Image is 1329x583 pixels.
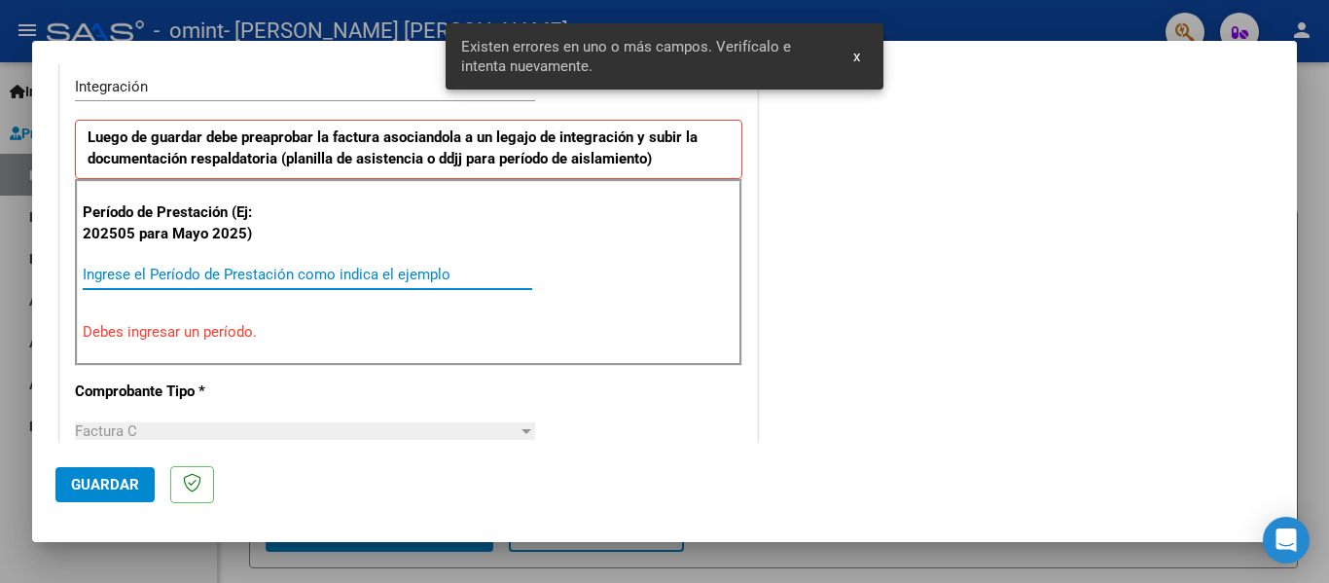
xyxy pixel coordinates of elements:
[83,321,735,344] p: Debes ingresar un período.
[75,78,148,95] span: Integración
[1263,517,1310,564] div: Open Intercom Messenger
[71,476,139,493] span: Guardar
[88,128,698,168] strong: Luego de guardar debe preaprobar la factura asociandola a un legajo de integración y subir la doc...
[55,467,155,502] button: Guardar
[75,381,275,403] p: Comprobante Tipo *
[83,201,278,245] p: Período de Prestación (Ej: 202505 para Mayo 2025)
[461,37,831,76] span: Existen errores en uno o más campos. Verifícalo e intenta nuevamente.
[853,48,860,65] span: x
[838,39,876,74] button: x
[75,422,137,440] span: Factura C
